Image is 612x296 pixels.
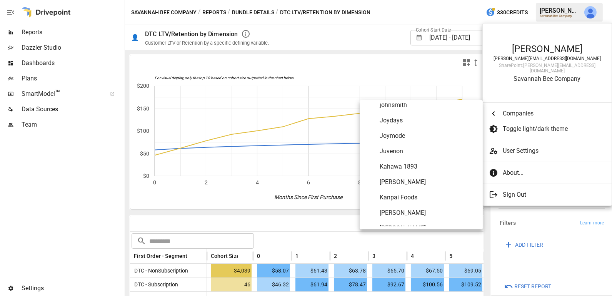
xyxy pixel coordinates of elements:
div: Savannah Bee Company [490,75,604,82]
span: Sign Out [503,190,600,199]
span: User Settings [503,146,605,156]
span: [PERSON_NAME] [380,224,477,233]
div: [PERSON_NAME] [490,43,604,54]
span: [PERSON_NAME] [380,208,477,217]
span: Kanpai Foods [380,193,477,202]
span: johnsmith [380,100,477,110]
span: Companies [503,109,600,118]
span: Kahawa 1893 [380,162,477,171]
span: Toggle light/dark theme [503,124,600,134]
span: Joymode [380,131,477,140]
div: SharePoint: [PERSON_NAME][EMAIL_ADDRESS][DOMAIN_NAME] [490,63,604,74]
div: [PERSON_NAME][EMAIL_ADDRESS][DOMAIN_NAME] [490,56,604,61]
span: About... [503,168,600,177]
span: [PERSON_NAME] [380,177,477,187]
span: Juvenon [380,147,477,156]
span: Joydays [380,116,477,125]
